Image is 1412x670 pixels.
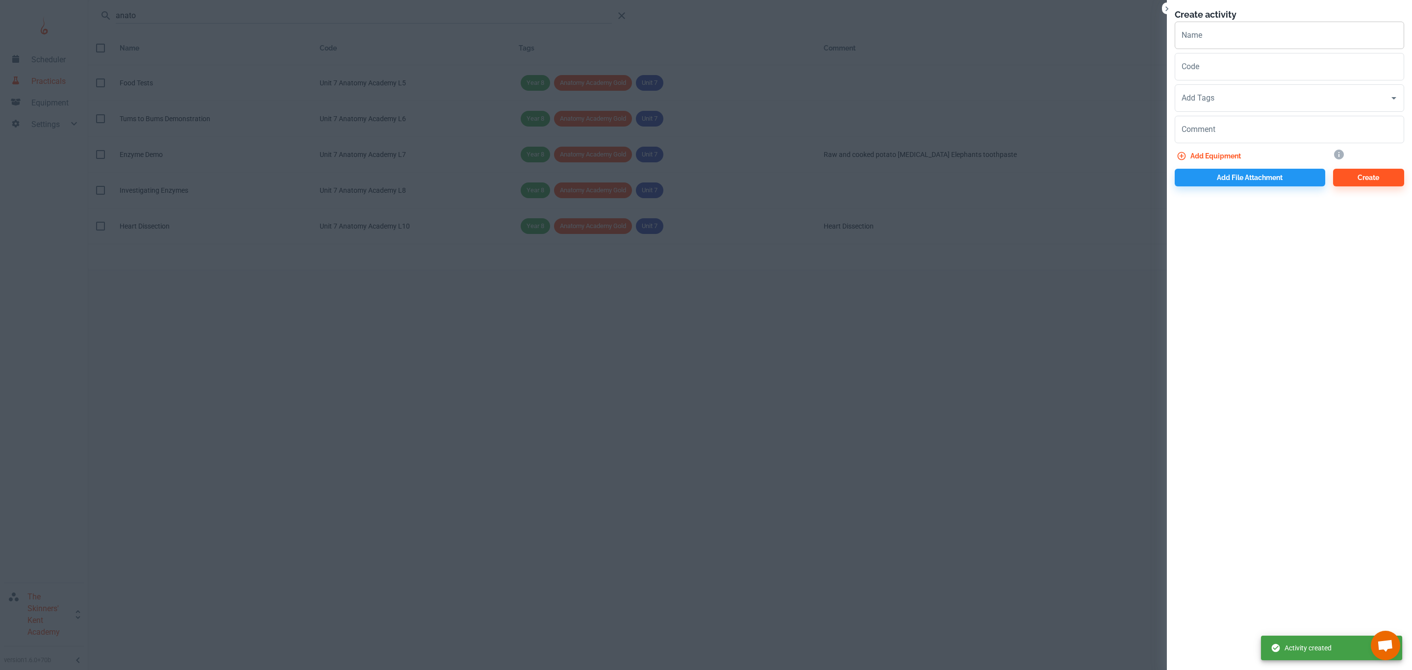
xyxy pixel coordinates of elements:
button: Create [1333,169,1404,186]
div: Activity created [1271,639,1332,657]
svg: If equipment is attached to a practical, Bunsen will check if enough equipment is available befor... [1333,149,1345,160]
button: Add file attachment [1175,169,1325,186]
button: Open [1387,91,1401,105]
button: Close [1162,4,1172,14]
h6: Create activity [1175,8,1404,22]
button: Add equipment [1175,147,1245,165]
div: Open chat [1371,631,1400,660]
